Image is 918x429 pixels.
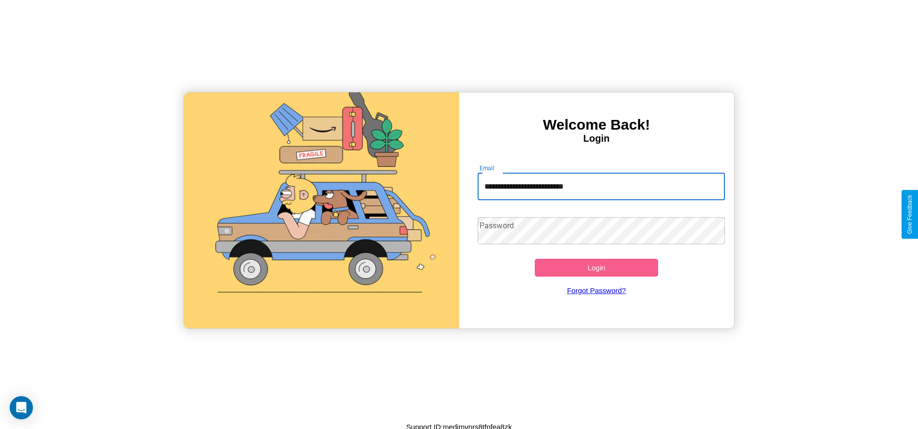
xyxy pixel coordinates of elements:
[10,396,33,419] div: Open Intercom Messenger
[535,259,659,277] button: Login
[459,133,734,144] h4: Login
[459,117,734,133] h3: Welcome Back!
[906,195,913,234] div: Give Feedback
[480,164,495,172] label: Email
[473,277,720,304] a: Forgot Password?
[184,92,459,328] img: gif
